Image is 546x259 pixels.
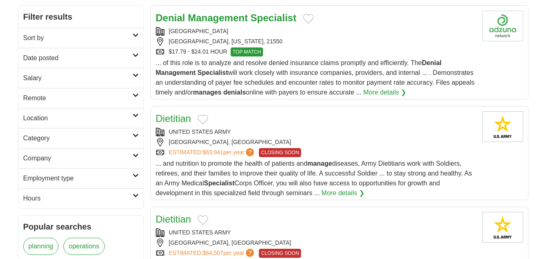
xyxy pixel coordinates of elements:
strong: Specialist [204,180,235,187]
a: planning [23,238,59,255]
strong: Denial [422,59,442,66]
strong: denials [223,89,246,96]
a: Salary [18,68,144,88]
a: Location [18,108,144,128]
div: [GEOGRAPHIC_DATA], [US_STATE], 21550 [156,37,476,46]
a: UNITED STATES ARMY [169,128,231,135]
img: Company logo [482,11,523,41]
a: ESTIMATED:$64,507per year? [169,249,256,258]
strong: Specialist [251,12,297,23]
h2: Company [23,153,133,163]
h2: Employment type [23,173,133,183]
a: Remote [18,88,144,108]
button: Add to favorite jobs [198,215,208,225]
h2: Location [23,113,133,123]
h2: Remote [23,93,133,103]
strong: Denial [156,12,185,23]
strong: Specialist [198,69,228,76]
h2: Sort by [23,33,133,43]
button: Add to favorite jobs [198,115,208,124]
span: CLOSING SOON [259,148,301,157]
a: Company [18,148,144,168]
strong: manage [307,160,332,167]
span: ... of this role is to analyze and resolve denied insurance claims promptly and efficiently. The ... [156,59,475,96]
a: More details ❯ [321,188,364,198]
strong: Management [188,12,248,23]
span: $64,507 [202,250,223,256]
a: More details ❯ [363,88,406,97]
span: ? [246,148,254,156]
h2: Popular searches [23,221,139,233]
a: Sort by [18,28,144,48]
img: United States Army logo [482,212,523,243]
a: UNITED STATES ARMY [169,229,231,236]
div: [GEOGRAPHIC_DATA], [GEOGRAPHIC_DATA] [156,239,476,247]
a: Employment type [18,168,144,188]
h2: Category [23,133,133,143]
div: [GEOGRAPHIC_DATA] [156,27,476,36]
span: TOP MATCH [231,47,263,56]
span: $63,941 [202,149,223,155]
a: Hours [18,188,144,208]
a: ESTIMATED:$63,941per year? [169,148,256,157]
a: Denial Management Specialist [156,12,297,23]
button: Add to favorite jobs [303,14,314,24]
a: operations [63,238,105,255]
img: United States Army logo [482,111,523,142]
span: CLOSING SOON [259,249,301,258]
h2: Filter results [18,6,144,28]
span: ... and nutrition to promote the health of patients and diseases, Army Dietitians work with Soldi... [156,160,472,196]
a: Category [18,128,144,148]
div: [GEOGRAPHIC_DATA], [GEOGRAPHIC_DATA] [156,138,476,146]
strong: manages [193,89,221,96]
div: $17.79 - $24.01 HOUR [156,47,476,56]
a: Date posted [18,48,144,68]
a: Dietitian [156,214,191,225]
h2: Date posted [23,53,133,63]
span: ? [246,249,254,257]
h2: Hours [23,194,133,203]
a: Dietitian [156,113,191,124]
strong: Management [156,69,196,76]
h2: Salary [23,73,133,83]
